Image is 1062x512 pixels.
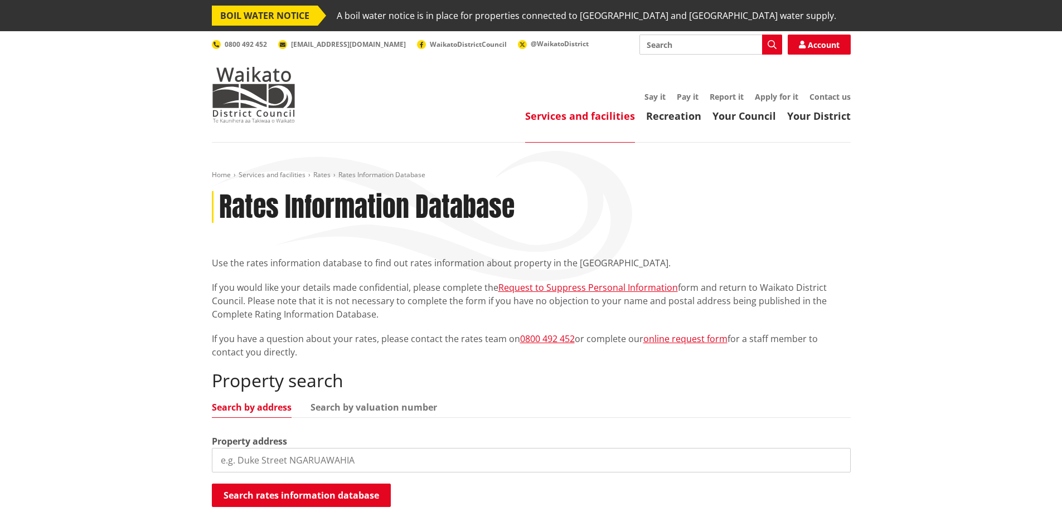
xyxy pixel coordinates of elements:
[643,333,728,345] a: online request form
[212,6,318,26] span: BOIL WATER NOTICE
[755,91,798,102] a: Apply for it
[239,170,305,179] a: Services and facilities
[646,109,701,123] a: Recreation
[525,109,635,123] a: Services and facilities
[518,39,589,48] a: @WaikatoDistrict
[337,6,836,26] span: A boil water notice is in place for properties connected to [GEOGRAPHIC_DATA] and [GEOGRAPHIC_DAT...
[212,332,851,359] p: If you have a question about your rates, please contact the rates team on or complete our for a s...
[498,281,678,294] a: Request to Suppress Personal Information
[644,91,666,102] a: Say it
[417,40,507,49] a: WaikatoDistrictCouncil
[639,35,782,55] input: Search input
[212,484,391,507] button: Search rates information database
[788,35,851,55] a: Account
[712,109,776,123] a: Your Council
[212,370,851,391] h2: Property search
[212,67,295,123] img: Waikato District Council - Te Kaunihera aa Takiwaa o Waikato
[710,91,744,102] a: Report it
[520,333,575,345] a: 0800 492 452
[430,40,507,49] span: WaikatoDistrictCouncil
[809,91,851,102] a: Contact us
[311,403,437,412] a: Search by valuation number
[212,435,287,448] label: Property address
[677,91,699,102] a: Pay it
[291,40,406,49] span: [EMAIL_ADDRESS][DOMAIN_NAME]
[212,40,267,49] a: 0800 492 452
[278,40,406,49] a: [EMAIL_ADDRESS][DOMAIN_NAME]
[212,170,231,179] a: Home
[212,281,851,321] p: If you would like your details made confidential, please complete the form and return to Waikato ...
[212,448,851,472] input: e.g. Duke Street NGARUAWAHIA
[212,403,292,412] a: Search by address
[212,256,851,270] p: Use the rates information database to find out rates information about property in the [GEOGRAPHI...
[313,170,331,179] a: Rates
[338,170,425,179] span: Rates Information Database
[787,109,851,123] a: Your District
[531,39,589,48] span: @WaikatoDistrict
[219,191,515,223] h1: Rates Information Database
[212,170,851,180] nav: breadcrumb
[225,40,267,49] span: 0800 492 452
